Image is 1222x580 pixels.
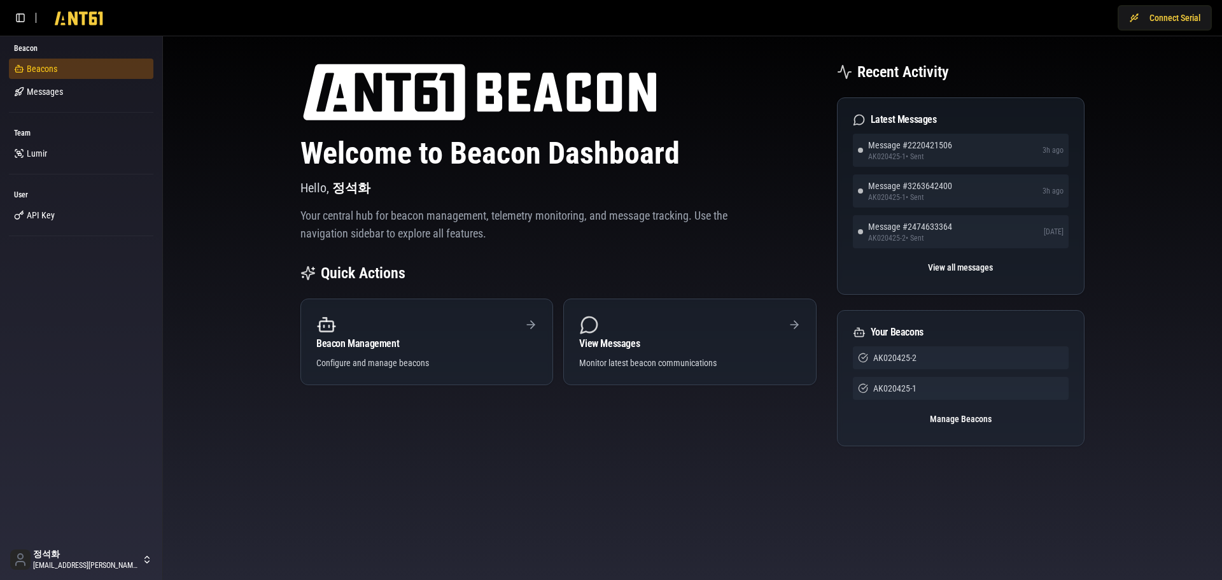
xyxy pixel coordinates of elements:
[873,351,916,364] span: AK020425-2
[9,81,153,102] a: Messages
[300,138,817,169] h1: Welcome to Beacon Dashboard
[332,180,370,195] span: 정석화
[868,220,952,233] span: Message # 2474633364
[868,152,952,162] span: AK020425-1 • Sent
[857,62,949,82] h2: Recent Activity
[579,339,800,349] div: View Messages
[868,180,952,192] span: Message # 3263642400
[9,38,153,59] div: Beacon
[853,407,1069,430] button: Manage Beacons
[579,357,800,369] div: Monitor latest beacon communications
[1044,227,1064,237] span: [DATE]
[300,62,659,123] img: ANT61 logo
[9,205,153,225] a: API Key
[853,326,1069,339] div: Your Beacons
[868,192,952,202] span: AK020425-1 • Sent
[853,113,1069,126] div: Latest Messages
[1043,145,1064,155] span: 3h ago
[9,185,153,205] div: User
[1043,186,1064,196] span: 3h ago
[9,59,153,79] a: Beacons
[9,123,153,143] div: Team
[868,139,952,152] span: Message # 2220421506
[300,179,817,197] p: Hello,
[868,233,952,243] span: AK020425-2 • Sent
[9,143,153,164] a: Lumir
[27,62,57,75] span: Beacons
[27,209,55,222] span: API Key
[321,263,405,283] h2: Quick Actions
[1118,5,1212,31] button: Connect Serial
[5,544,157,575] button: 정석화[EMAIL_ADDRESS][PERSON_NAME][DOMAIN_NAME]
[316,339,537,349] div: Beacon Management
[33,560,139,570] span: [EMAIL_ADDRESS][PERSON_NAME][DOMAIN_NAME]
[300,207,728,243] p: Your central hub for beacon management, telemetry monitoring, and message tracking. Use the navig...
[33,549,139,560] span: 정석화
[853,256,1069,279] button: View all messages
[27,85,63,98] span: Messages
[873,382,916,395] span: AK020425-1
[27,147,47,160] span: Lumir
[316,357,537,369] div: Configure and manage beacons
